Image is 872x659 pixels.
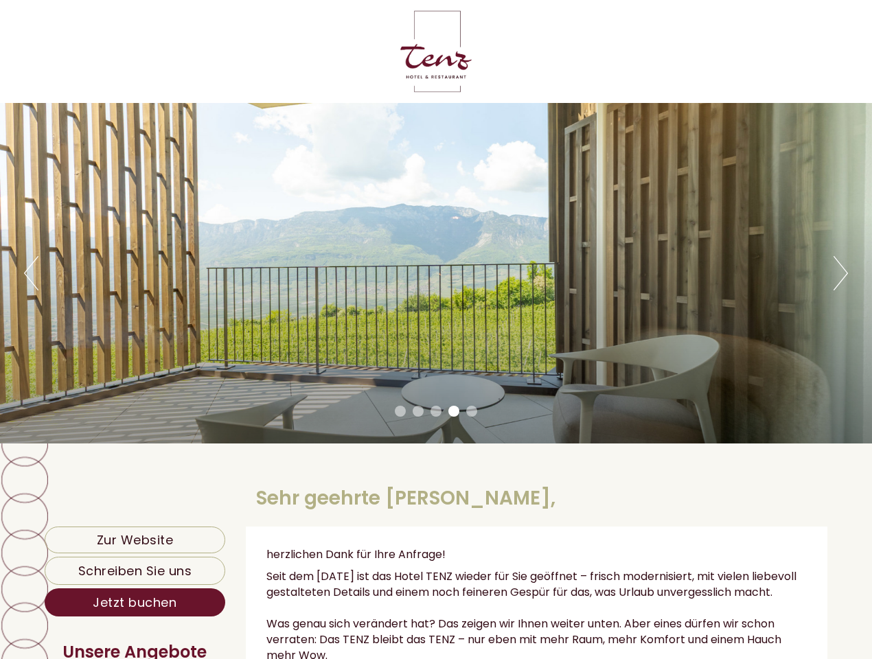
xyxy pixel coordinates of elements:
[256,488,555,509] h1: Sehr geehrte [PERSON_NAME],
[10,40,245,82] div: Guten Tag, wie können wir Ihnen helfen?
[834,256,848,290] button: Next
[45,557,225,585] a: Schreiben Sie uns
[21,69,238,79] small: 08:16
[24,256,38,290] button: Previous
[45,527,225,554] a: Zur Website
[45,588,225,616] a: Jetzt buchen
[21,43,238,54] div: Hotel Tenz
[450,358,541,386] button: Senden
[266,547,807,563] p: herzlichen Dank für Ihre Anfrage!
[236,10,306,33] div: Samstag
